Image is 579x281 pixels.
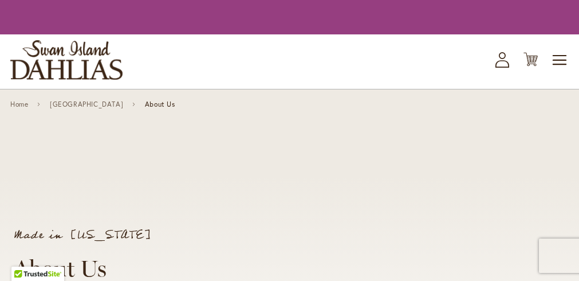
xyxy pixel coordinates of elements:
[10,40,123,80] a: store logo
[50,100,123,108] a: [GEOGRAPHIC_DATA]
[145,100,175,108] span: About Us
[10,100,28,108] a: Home
[14,229,257,241] p: Made in [US_STATE]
